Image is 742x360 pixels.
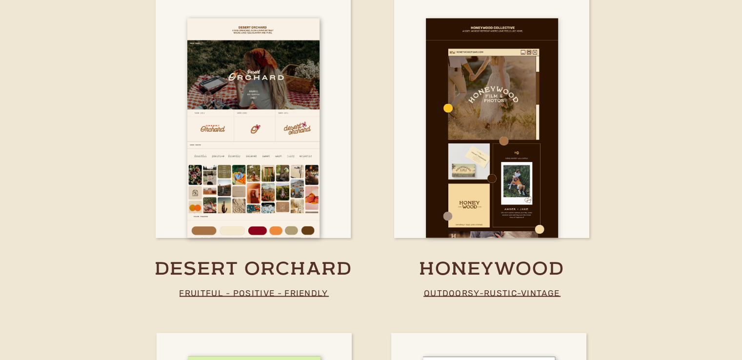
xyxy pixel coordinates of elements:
[139,68,381,89] h2: Built to perform
[139,88,381,123] h2: Designed to
[135,257,372,281] a: desert orchard
[172,285,336,300] p: fruitful - positive - friendly
[130,120,389,167] h2: stand out
[362,257,621,281] a: honeywood
[414,285,570,300] p: outdoorsy-rustic-vintage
